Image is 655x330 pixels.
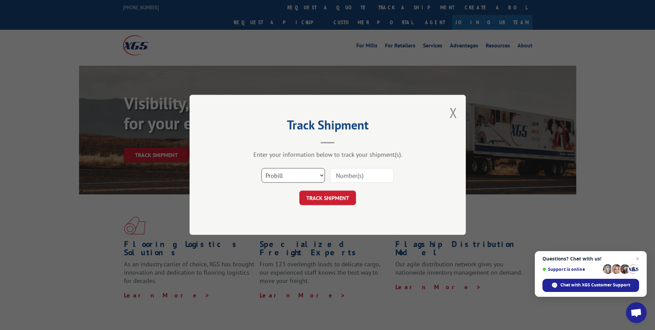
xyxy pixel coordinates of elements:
span: Support is online [542,267,600,272]
button: Close modal [450,103,457,122]
span: Close chat [633,255,642,263]
div: Enter your information below to track your shipment(s). [224,151,431,159]
span: Chat with XGS Customer Support [560,282,630,288]
span: Questions? Chat with us! [542,256,639,262]
div: Open chat [626,302,647,323]
div: Chat with XGS Customer Support [542,279,639,292]
button: TRACK SHIPMENT [299,191,356,205]
input: Number(s) [330,168,394,183]
h2: Track Shipment [224,120,431,133]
